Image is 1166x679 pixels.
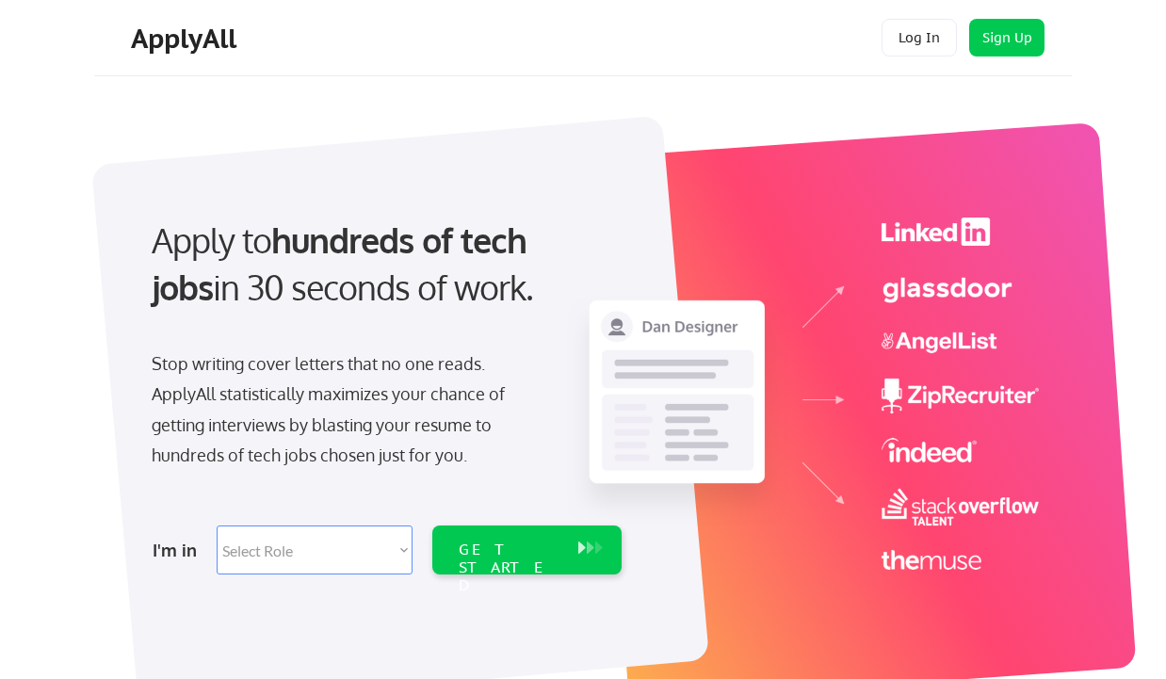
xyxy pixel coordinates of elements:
div: Apply to in 30 seconds of work. [152,217,614,312]
div: Stop writing cover letters that no one reads. ApplyAll statistically maximizes your chance of get... [152,348,539,471]
strong: hundreds of tech jobs [152,218,535,308]
button: Log In [882,19,957,57]
div: GET STARTED [459,541,559,595]
div: ApplyAll [131,23,242,55]
button: Sign Up [969,19,1045,57]
div: I'm in [153,535,205,565]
